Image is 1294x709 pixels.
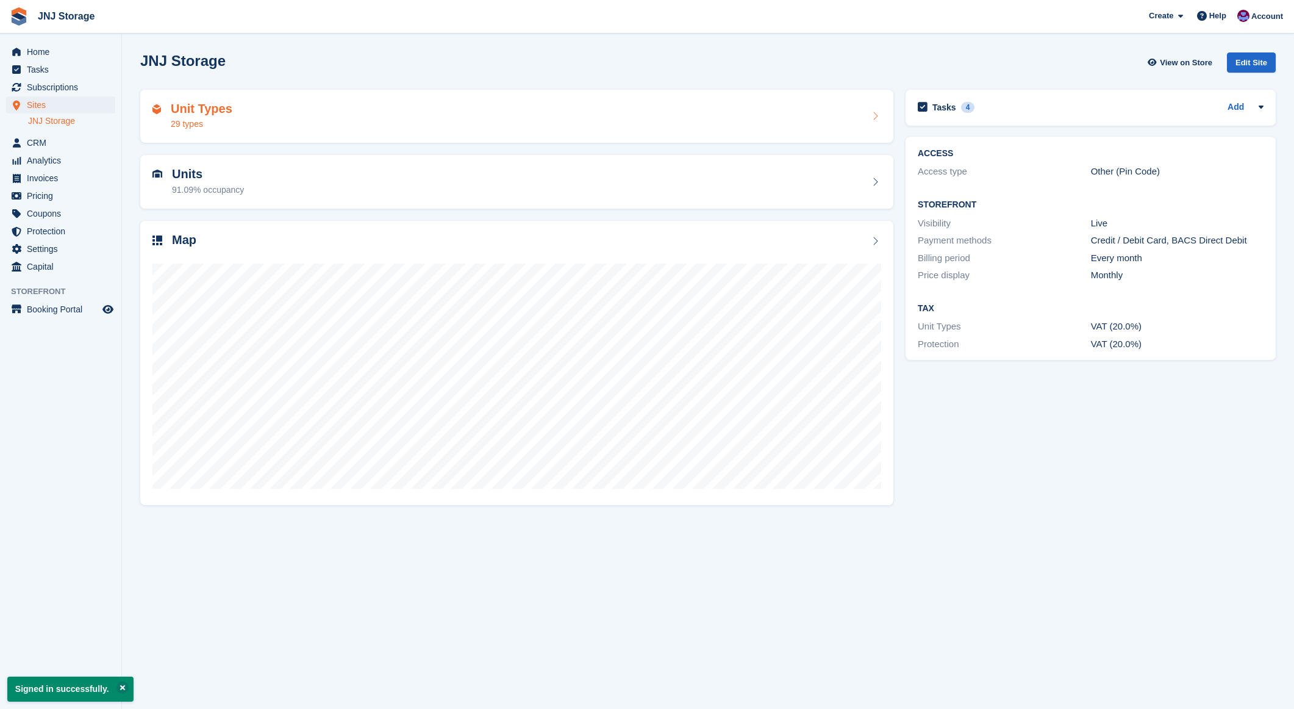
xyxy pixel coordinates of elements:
a: menu [6,170,115,187]
a: Unit Types 29 types [140,90,893,143]
span: Invoices [27,170,100,187]
a: menu [6,152,115,169]
img: unit-icn-7be61d7bf1b0ce9d3e12c5938cc71ed9869f7b940bace4675aadf7bd6d80202e.svg [152,170,162,178]
h2: Tasks [932,102,956,113]
a: menu [6,223,115,240]
div: Payment methods [918,234,1091,248]
span: Create [1149,10,1173,22]
span: Analytics [27,152,100,169]
span: Help [1209,10,1226,22]
a: menu [6,187,115,204]
a: Preview store [101,302,115,317]
h2: Unit Types [171,102,232,116]
div: VAT (20.0%) [1091,320,1264,334]
div: Access type [918,165,1091,179]
div: Monthly [1091,268,1264,283]
span: Sites [27,96,100,113]
div: Protection [918,337,1091,351]
a: menu [6,258,115,275]
span: Pricing [27,187,100,204]
img: unit-type-icn-2b2737a686de81e16bb02015468b77c625bbabd49415b5ef34ead5e3b44a266d.svg [152,104,161,114]
a: menu [6,79,115,96]
div: VAT (20.0%) [1091,337,1264,351]
div: Unit Types [918,320,1091,334]
span: Storefront [11,286,121,298]
img: Jonathan Scrase [1237,10,1249,22]
span: Home [27,43,100,60]
a: View on Store [1146,52,1217,73]
a: Add [1228,101,1244,115]
span: Booking Portal [27,301,100,318]
a: menu [6,301,115,318]
p: Signed in successfully. [7,677,134,702]
span: Coupons [27,205,100,222]
a: JNJ Storage [33,6,99,26]
div: 91.09% occupancy [172,184,244,196]
div: Price display [918,268,1091,283]
a: menu [6,61,115,78]
a: JNJ Storage [28,115,115,127]
a: Units 91.09% occupancy [140,155,893,209]
h2: Units [172,167,244,181]
span: CRM [27,134,100,151]
span: Protection [27,223,100,240]
div: Every month [1091,251,1264,265]
div: Visibility [918,217,1091,231]
div: Other (Pin Code) [1091,165,1264,179]
span: Tasks [27,61,100,78]
div: Credit / Debit Card, BACS Direct Debit [1091,234,1264,248]
h2: JNJ Storage [140,52,226,69]
div: 4 [961,102,975,113]
span: Capital [27,258,100,275]
span: Settings [27,240,100,257]
span: Subscriptions [27,79,100,96]
div: Billing period [918,251,1091,265]
div: Live [1091,217,1264,231]
img: map-icn-33ee37083ee616e46c38cad1a60f524a97daa1e2b2c8c0bc3eb3415660979fc1.svg [152,236,162,245]
div: 29 types [171,118,232,131]
a: Map [140,221,893,506]
a: menu [6,205,115,222]
a: menu [6,43,115,60]
span: Account [1251,10,1283,23]
img: stora-icon-8386f47178a22dfd0bd8f6a31ec36ba5ce8667c1dd55bd0f319d3a0aa187defe.svg [10,7,28,26]
h2: Storefront [918,200,1264,210]
h2: ACCESS [918,149,1264,159]
a: menu [6,134,115,151]
a: menu [6,96,115,113]
a: Edit Site [1227,52,1276,77]
a: menu [6,240,115,257]
h2: Map [172,233,196,247]
span: View on Store [1160,57,1212,69]
div: Edit Site [1227,52,1276,73]
h2: Tax [918,304,1264,314]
